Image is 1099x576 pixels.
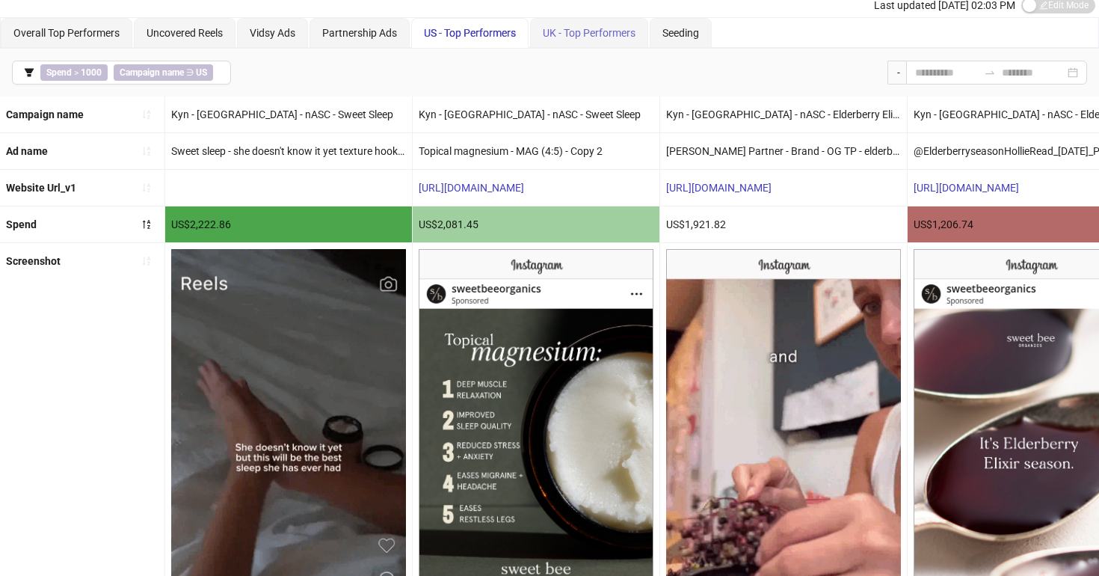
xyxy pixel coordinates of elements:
[141,219,152,230] span: sort-descending
[419,182,524,194] a: [URL][DOMAIN_NAME]
[40,64,108,81] span: >
[6,145,48,157] b: Ad name
[322,27,397,39] span: Partnership Ads
[165,133,412,169] div: Sweet sleep - she doesn't know it yet texture hook - 9:16 reel.MOV
[413,96,659,132] div: Kyn - [GEOGRAPHIC_DATA] - nASC - Sweet Sleep
[250,27,295,39] span: Vidsy Ads
[660,96,907,132] div: Kyn - [GEOGRAPHIC_DATA] - nASC - Elderberry Elixir
[424,27,516,39] span: US - Top Performers
[413,206,659,242] div: US$2,081.45
[12,61,231,85] button: Spend > 1000Campaign name ∋ US
[984,67,996,79] span: swap-right
[81,67,102,78] b: 1000
[666,182,772,194] a: [URL][DOMAIN_NAME]
[165,206,412,242] div: US$2,222.86
[662,27,699,39] span: Seeding
[984,67,996,79] span: to
[914,182,1019,194] a: [URL][DOMAIN_NAME]
[141,256,152,266] span: sort-ascending
[114,64,213,81] span: ∋
[660,206,907,242] div: US$1,921.82
[120,67,184,78] b: Campaign name
[6,218,37,230] b: Spend
[6,255,61,267] b: Screenshot
[196,67,207,78] b: US
[141,146,152,156] span: sort-ascending
[147,27,223,39] span: Uncovered Reels
[46,67,72,78] b: Spend
[24,67,34,78] span: filter
[660,133,907,169] div: [PERSON_NAME] Partner - Brand - OG TP - elderberryelixir - Fermat - Copy 2
[887,61,906,85] div: -
[13,27,120,39] span: Overall Top Performers
[141,109,152,120] span: sort-ascending
[141,183,152,193] span: sort-ascending
[6,108,84,120] b: Campaign name
[165,96,412,132] div: Kyn - [GEOGRAPHIC_DATA] - nASC - Sweet Sleep
[6,182,76,194] b: Website Url_v1
[413,133,659,169] div: Topical magnesium - MAG (4:5) - Copy 2
[543,27,635,39] span: UK - Top Performers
